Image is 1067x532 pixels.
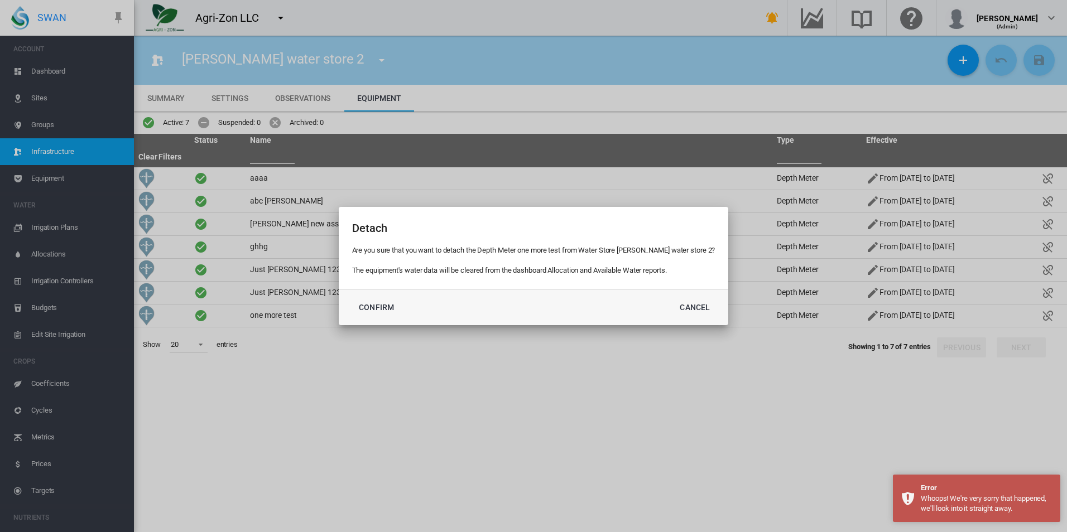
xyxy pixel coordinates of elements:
[921,483,1052,493] div: Error
[893,475,1060,522] div: Error Whoops! We're very sorry that happened, we'll look into it straight away.
[352,245,715,276] div: Are you sure that you want to detach the Depth Meter one more test from Water Store [PERSON_NAME]...
[921,494,1052,514] div: Whoops! We're very sorry that happened, we'll look into it straight away.
[670,297,719,317] button: Cancel
[352,220,715,236] h2: Detach
[339,207,729,325] md-dialog: Detach
[352,297,401,317] button: Confirm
